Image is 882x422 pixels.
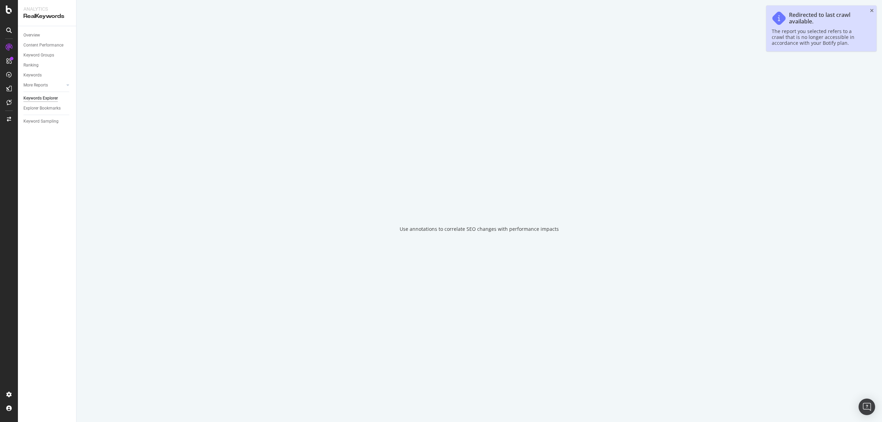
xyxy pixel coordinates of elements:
[23,6,71,12] div: Analytics
[23,42,63,49] div: Content Performance
[23,82,64,89] a: More Reports
[772,28,864,46] div: The report you selected refers to a crawl that is no longer accessible in accordance with your Bo...
[23,95,58,102] div: Keywords Explorer
[23,32,40,39] div: Overview
[23,72,42,79] div: Keywords
[23,105,71,112] a: Explorer Bookmarks
[23,52,71,59] a: Keyword Groups
[454,190,504,215] div: animation
[870,8,874,13] div: close toast
[23,95,71,102] a: Keywords Explorer
[23,118,59,125] div: Keyword Sampling
[23,62,71,69] a: Ranking
[400,226,559,233] div: Use annotations to correlate SEO changes with performance impacts
[23,32,71,39] a: Overview
[859,399,875,415] div: Open Intercom Messenger
[23,62,39,69] div: Ranking
[23,12,71,20] div: RealKeywords
[23,82,48,89] div: More Reports
[23,52,54,59] div: Keyword Groups
[23,42,71,49] a: Content Performance
[789,12,864,25] div: Redirected to last crawl available.
[23,118,71,125] a: Keyword Sampling
[23,105,61,112] div: Explorer Bookmarks
[23,72,71,79] a: Keywords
